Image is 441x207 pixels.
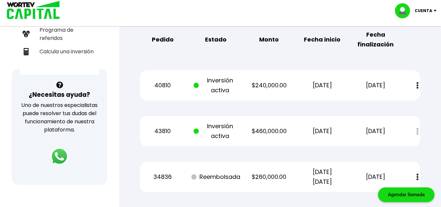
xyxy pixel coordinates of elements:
p: [DATE] [300,126,345,136]
p: Cuenta [415,6,432,16]
p: [DATE] [DATE] [300,167,345,187]
b: Estado [205,35,227,44]
h3: ¿Necesitas ayuda? [29,90,90,99]
b: Fecha finalización [353,30,398,49]
p: [DATE] [300,80,345,90]
p: $460,000.00 [247,126,291,136]
a: Calcula una inversión [20,45,99,58]
p: 40810 [140,80,185,90]
p: [DATE] [353,126,398,136]
p: 34836 [140,172,185,182]
p: Reembolsada [194,172,238,182]
p: 43810 [140,126,185,136]
img: profile-image [395,3,415,18]
b: Pedido [152,35,174,44]
img: recomiendanos-icon.9b8e9327.svg [23,30,30,38]
div: Agendar llamada [378,187,434,202]
a: Programa de referidos [20,23,99,45]
img: icon-down [432,10,441,12]
b: Fecha inicio [304,35,340,44]
img: logos_whatsapp-icon.242b2217.svg [50,147,69,165]
p: Inversión activa [194,76,238,95]
p: Inversión activa [194,121,238,141]
p: [DATE] [353,80,398,90]
img: calculadora-icon.17d418c4.svg [23,48,30,55]
p: $240,000.00 [247,80,291,90]
p: Uno de nuestros especialistas puede resolver tus dudas del funcionamiento de nuestra plataforma. [20,101,99,134]
b: Monto [259,35,279,44]
p: $260,000.00 [247,172,291,182]
p: [DATE] [353,172,398,182]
